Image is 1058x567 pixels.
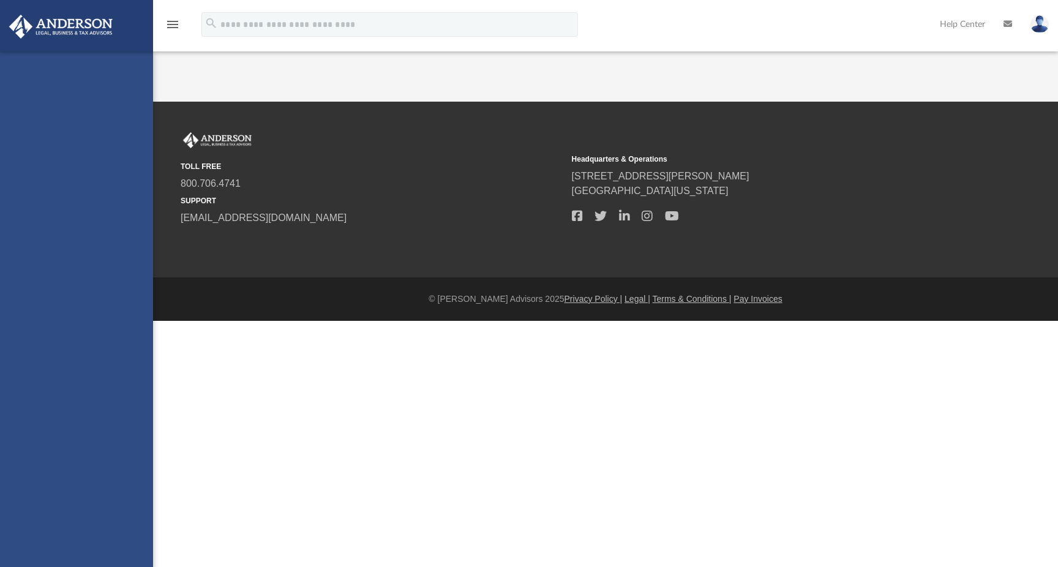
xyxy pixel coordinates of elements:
[181,178,241,189] a: 800.706.4741
[204,17,218,30] i: search
[181,161,563,172] small: TOLL FREE
[572,171,749,181] a: [STREET_ADDRESS][PERSON_NAME]
[181,195,563,206] small: SUPPORT
[153,293,1058,306] div: © [PERSON_NAME] Advisors 2025
[6,15,116,39] img: Anderson Advisors Platinum Portal
[165,17,180,32] i: menu
[733,294,782,304] a: Pay Invoices
[181,132,254,148] img: Anderson Advisors Platinum Portal
[1030,15,1049,33] img: User Pic
[653,294,732,304] a: Terms & Conditions |
[181,212,347,223] a: [EMAIL_ADDRESS][DOMAIN_NAME]
[572,186,729,196] a: [GEOGRAPHIC_DATA][US_STATE]
[572,154,955,165] small: Headquarters & Operations
[565,294,623,304] a: Privacy Policy |
[165,23,180,32] a: menu
[625,294,650,304] a: Legal |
